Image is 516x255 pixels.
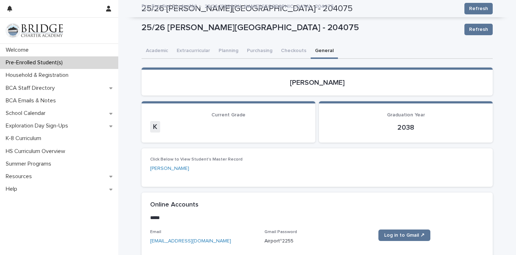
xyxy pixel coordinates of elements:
img: V1C1m3IdTEidaUdm9Hs0 [6,23,63,38]
button: Refresh [464,24,493,35]
p: [PERSON_NAME] [150,78,484,87]
p: Help [3,186,23,193]
button: General [311,44,338,59]
span: Click Below to View Student's Master Record [150,157,243,162]
span: Refresh [469,26,488,33]
a: Log in to Gmail ↗ [378,229,430,241]
a: Pre-Enrolled Student(s) [142,1,197,10]
p: Welcome [3,47,34,54]
p: 2038 [328,123,484,132]
button: Extracurricular [172,44,214,59]
p: HS Curriculum Overview [3,148,71,155]
p: Pre-Enrolled Student(s) [3,59,68,66]
a: [PERSON_NAME] [150,165,189,172]
p: Resources [3,173,38,180]
span: K [150,121,160,133]
p: Exploration Day Sign-Ups [3,122,74,129]
button: Academic [142,44,172,59]
span: Log in to Gmail ↗ [384,233,425,238]
button: Purchasing [243,44,277,59]
button: Checkouts [277,44,311,59]
p: Household & Registration [3,72,74,79]
p: K-8 Curriculum [3,135,47,142]
p: Summer Programs [3,161,57,167]
p: BCA Emails & Notes [3,97,62,104]
button: Planning [214,44,243,59]
p: 25/26 [PERSON_NAME][GEOGRAPHIC_DATA] - 204075 [205,2,334,10]
p: BCA Staff Directory [3,85,61,92]
span: Email [150,230,161,234]
span: Gmail Password [264,230,297,234]
p: School Calendar [3,110,51,117]
span: Graduation Year [387,112,425,117]
p: 25/26 [PERSON_NAME][GEOGRAPHIC_DATA] - 204075 [142,23,459,33]
h2: Online Accounts [150,201,199,209]
p: Airport^2255 [264,237,370,245]
a: [EMAIL_ADDRESS][DOMAIN_NAME] [150,238,231,244]
span: Current Grade [211,112,245,117]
